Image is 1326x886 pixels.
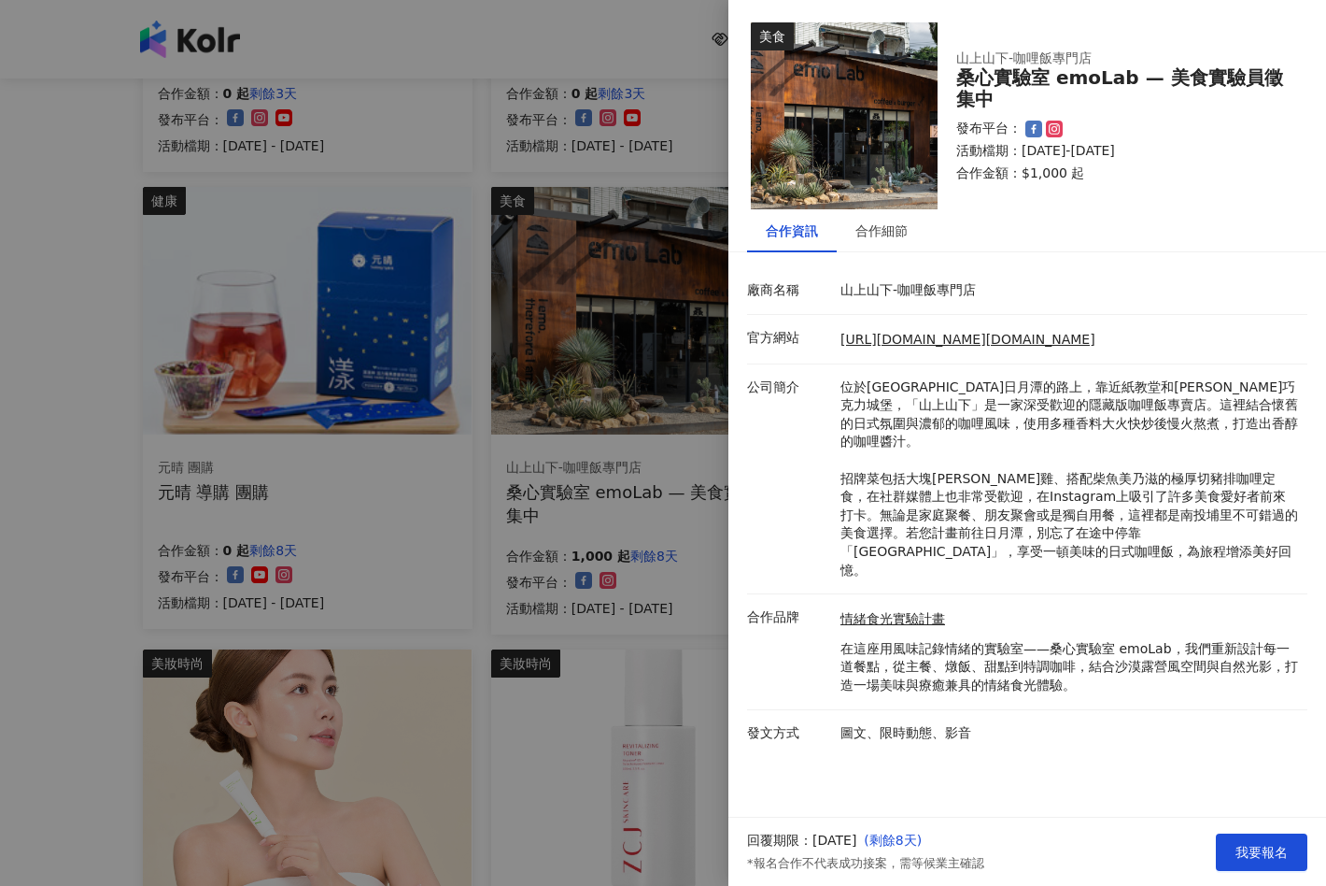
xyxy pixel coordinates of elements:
div: 合作資訊 [766,221,818,241]
p: 合作金額： $1,000 起 [956,164,1285,183]
p: 發布平台： [956,120,1022,138]
p: 回覆期限：[DATE] [747,832,856,850]
p: *報名合作不代表成功接案，需等候業主確認 [747,855,984,872]
div: 桑心實驗室 emoLab — 美食實驗員徵集中 [956,67,1285,110]
p: 發文方式 [747,724,831,743]
div: 美食 [751,22,794,50]
div: 山上山下-咖哩飯專門店 [956,50,1255,68]
p: 公司簡介 [747,379,831,397]
p: 廠商名稱 [747,281,831,300]
a: 情緒食光實驗計畫 [840,610,1298,629]
img: 情緒食光實驗計畫 [751,22,938,209]
p: 活動檔期：[DATE]-[DATE] [956,142,1285,161]
p: 合作品牌 [747,608,831,627]
p: 官方網站 [747,329,831,348]
p: 位於[GEOGRAPHIC_DATA]日月潭的路上，靠近紙教堂和[PERSON_NAME]巧克力城堡，「山上山下」是一家深受歡迎的隱藏版咖哩飯專賣店。這裡結合懷舊的日式氛圍與濃郁的咖哩風味，使用... [840,379,1298,580]
a: [URL][DOMAIN_NAME][DOMAIN_NAME] [840,332,1095,347]
p: 在這座用風味記錄情緒的實驗室——桑心實驗室 emoLab，我們重新設計每一道餐點，從主餐、燉飯、甜點到特調咖啡，結合沙漠露營風空間與自然光影，打造一場美味與療癒兼具的情緒食光體驗。 [840,640,1298,695]
div: 合作細節 [855,221,908,241]
p: 山上山下-咖哩飯專門店 [840,281,1298,300]
p: ( 剩餘8天 ) [864,832,983,850]
span: 我要報名 [1235,845,1288,860]
button: 我要報名 [1216,834,1307,871]
p: 圖文、限時動態、影音 [840,724,1298,743]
